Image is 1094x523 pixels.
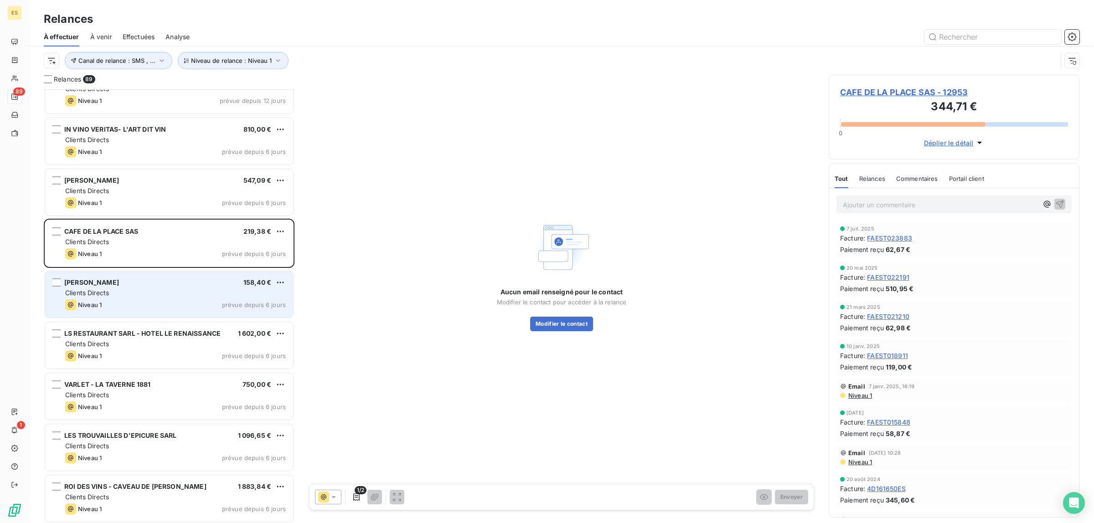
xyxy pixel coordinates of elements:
div: Open Intercom Messenger [1063,492,1085,514]
span: Canal de relance : SMS , ... [78,57,155,64]
div: ES [7,5,22,20]
span: Niveau 1 [78,454,102,461]
span: Niveau 1 [847,392,872,399]
span: prévue depuis 6 jours [222,301,286,308]
span: prévue depuis 6 jours [222,403,286,410]
span: Facture : [840,272,865,282]
span: Tout [835,175,848,182]
span: FAEST021210 [867,312,909,321]
span: 0 [839,129,842,137]
span: FAEST018911 [867,351,908,360]
span: Niveau 1 [847,458,872,466]
button: Modifier le contact [530,317,593,331]
span: Clients Directs [65,442,109,450]
span: Facture : [840,484,865,493]
img: Logo LeanPay [7,503,22,518]
span: 89 [83,75,95,83]
span: À venir [90,32,112,41]
span: LS RESTAURANT SARL - HOTEL LE RENAISSANCE [64,329,221,337]
span: [DATE] [846,410,864,415]
h3: Relances [44,11,93,27]
span: 547,09 € [243,176,271,184]
span: Email [848,516,865,523]
span: 219,38 € [243,227,271,235]
span: 1 [17,421,25,429]
span: 7 janv. 2025, 16:19 [869,384,915,389]
span: Analyse [165,32,190,41]
span: FAEST023883 [867,233,912,243]
span: Niveau de relance : Niveau 1 [191,57,272,64]
span: Clients Directs [65,340,109,348]
span: Clients Directs [65,238,109,246]
span: Email [848,449,865,456]
span: Paiement reçu [840,495,884,505]
span: Clients Directs [65,289,109,297]
button: Niveau de relance : Niveau 1 [178,52,289,69]
span: Niveau 1 [78,250,102,257]
span: 510,95 € [886,284,913,293]
h3: 344,71 € [840,98,1068,117]
span: Facture : [840,417,865,427]
span: Clients Directs [65,187,109,195]
span: CAFE DE LA PLACE SAS - 12953 [840,86,1068,98]
span: 1 602,00 € [238,329,272,337]
span: Paiement reçu [840,362,884,372]
span: prévue depuis 6 jours [222,505,286,513]
span: [PERSON_NAME] [64,278,119,286]
span: 119,00 € [886,362,912,372]
span: CAFE DE LA PLACE SAS [64,227,138,235]
span: 345,60 € [886,495,915,505]
span: Paiement reçu [840,429,884,438]
span: prévue depuis 6 jours [222,454,286,461]
input: Rechercher [924,30,1061,44]
span: Déplier le détail [924,138,974,148]
span: Niveau 1 [78,97,102,104]
button: Canal de relance : SMS , ... [65,52,172,69]
span: 62,67 € [886,245,910,254]
span: 58,87 € [886,429,910,438]
span: Commentaires [896,175,938,182]
button: Déplier le détail [921,138,987,148]
span: FAEST015848 [867,417,910,427]
span: Niveau 1 [78,403,102,410]
span: prévue depuis 6 jours [222,199,286,206]
span: Niveau 1 [78,505,102,513]
a: 89 [7,89,21,104]
span: Relances [859,175,885,182]
span: Paiement reçu [840,323,884,333]
span: [PERSON_NAME] [64,176,119,184]
span: 13 août 2024, 15:16 [869,517,917,522]
img: Empty state [532,218,591,277]
span: 21 mars 2025 [846,304,880,310]
button: Envoyer [775,490,808,504]
span: 750,00 € [243,380,271,388]
span: Clients Directs [65,136,109,144]
span: [DATE] 10:28 [869,450,901,456]
span: 20 août 2024 [846,477,880,482]
span: Aucun email renseigné pour le contact [501,287,623,297]
span: Niveau 1 [78,301,102,308]
span: 20 mai 2025 [846,265,878,271]
span: Effectuées [123,32,155,41]
span: Niveau 1 [78,199,102,206]
span: 7 juil. 2025 [846,226,874,231]
span: À effectuer [44,32,79,41]
span: Portail client [949,175,984,182]
span: Email [848,383,865,390]
span: 89 [13,87,25,96]
span: Paiement reçu [840,284,884,293]
span: prévue depuis 6 jours [222,148,286,155]
span: Niveau 1 [78,148,102,155]
span: 1/2 [355,486,366,494]
span: Niveau 1 [78,352,102,359]
span: 1 883,84 € [238,482,272,490]
span: Paiement reçu [840,245,884,254]
span: FAEST022191 [867,272,909,282]
span: VARLET - LA TAVERNE 1881 [64,380,151,388]
span: LES TROUVAILLES D'EPICURE SARL [64,431,177,439]
span: Relances [54,75,81,84]
span: prévue depuis 6 jours [222,250,286,257]
span: prévue depuis 6 jours [222,352,286,359]
span: ROI DES VINS - CAVEAU DE [PERSON_NAME] [64,482,206,490]
span: 810,00 € [243,125,271,133]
